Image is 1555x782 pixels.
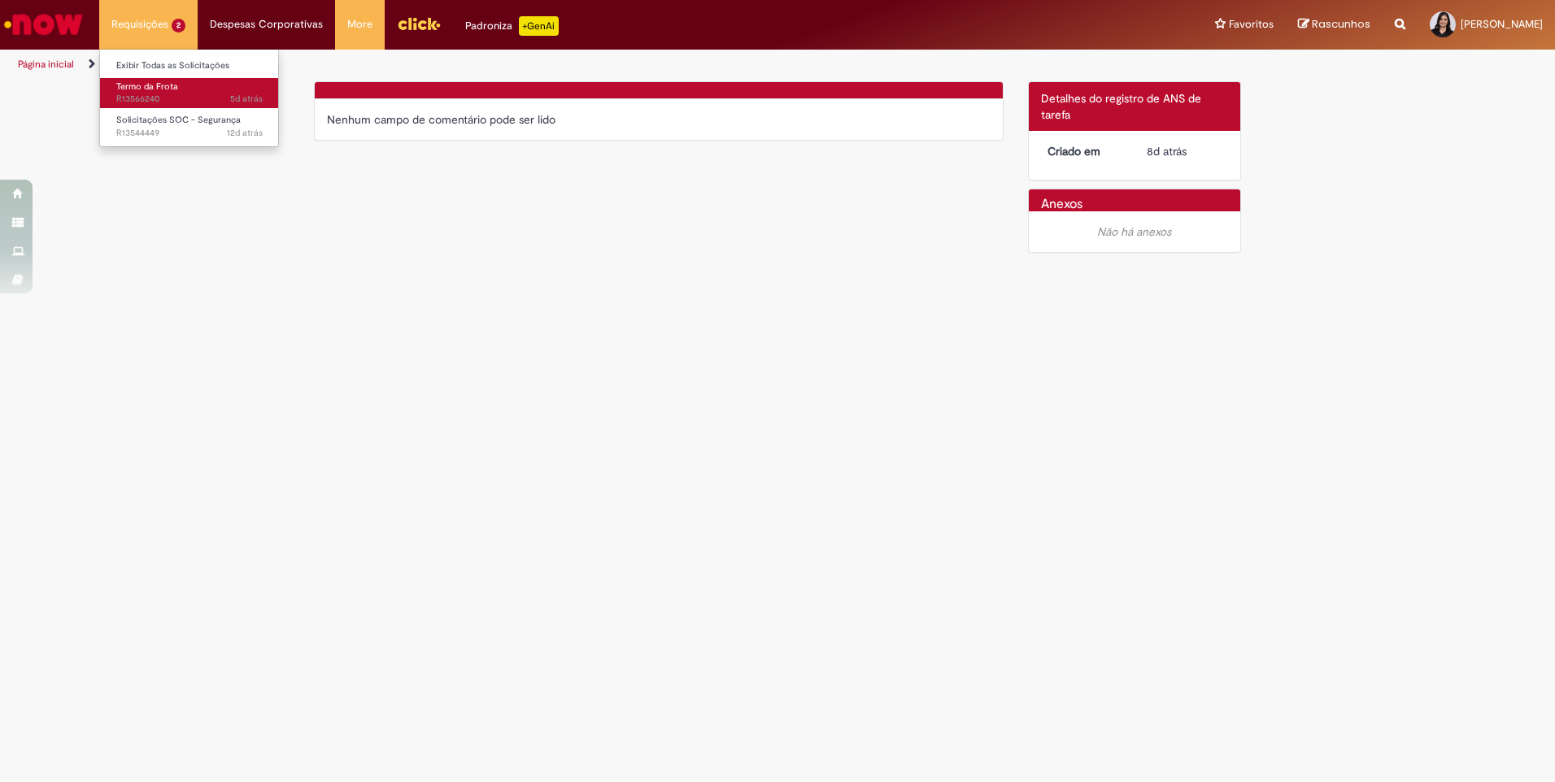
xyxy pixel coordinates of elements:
span: Rascunhos [1312,16,1370,32]
span: Requisições [111,16,168,33]
span: Termo da Frota [116,80,178,93]
span: Solicitações SOC - Segurança [116,114,241,126]
span: 2 [172,19,185,33]
span: Favoritos [1229,16,1274,33]
p: +GenAi [519,16,559,36]
div: Padroniza [465,16,559,36]
img: click_logo_yellow_360x200.png [397,11,441,36]
a: Exibir Todas as Solicitações [100,57,279,75]
ul: Trilhas de página [12,50,1025,80]
time: 22/09/2025 10:11:06 [1147,144,1187,159]
a: Página inicial [18,58,74,71]
ul: Requisições [99,49,279,147]
span: Despesas Corporativas [210,16,323,33]
span: [PERSON_NAME] [1461,17,1543,31]
div: Nenhum campo de comentário pode ser lido [327,111,991,128]
h2: Anexos [1041,198,1082,212]
a: Aberto R13544449 : Solicitações SOC - Segurança [100,111,279,141]
em: Não há anexos [1097,224,1171,239]
div: 22/09/2025 10:11:06 [1147,143,1222,159]
span: 5d atrás [230,93,263,105]
a: Aberto R13566240 : Termo da Frota [100,78,279,108]
span: More [347,16,372,33]
span: Detalhes do registro de ANS de tarefa [1041,91,1201,122]
span: R13544449 [116,127,263,140]
a: Rascunhos [1298,17,1370,33]
time: 25/09/2025 11:46:20 [230,93,263,105]
time: 17/09/2025 15:45:16 [227,127,263,139]
span: 8d atrás [1147,144,1187,159]
span: R13566240 [116,93,263,106]
span: 12d atrás [227,127,263,139]
dt: Criado em [1035,143,1135,159]
img: ServiceNow [2,8,85,41]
